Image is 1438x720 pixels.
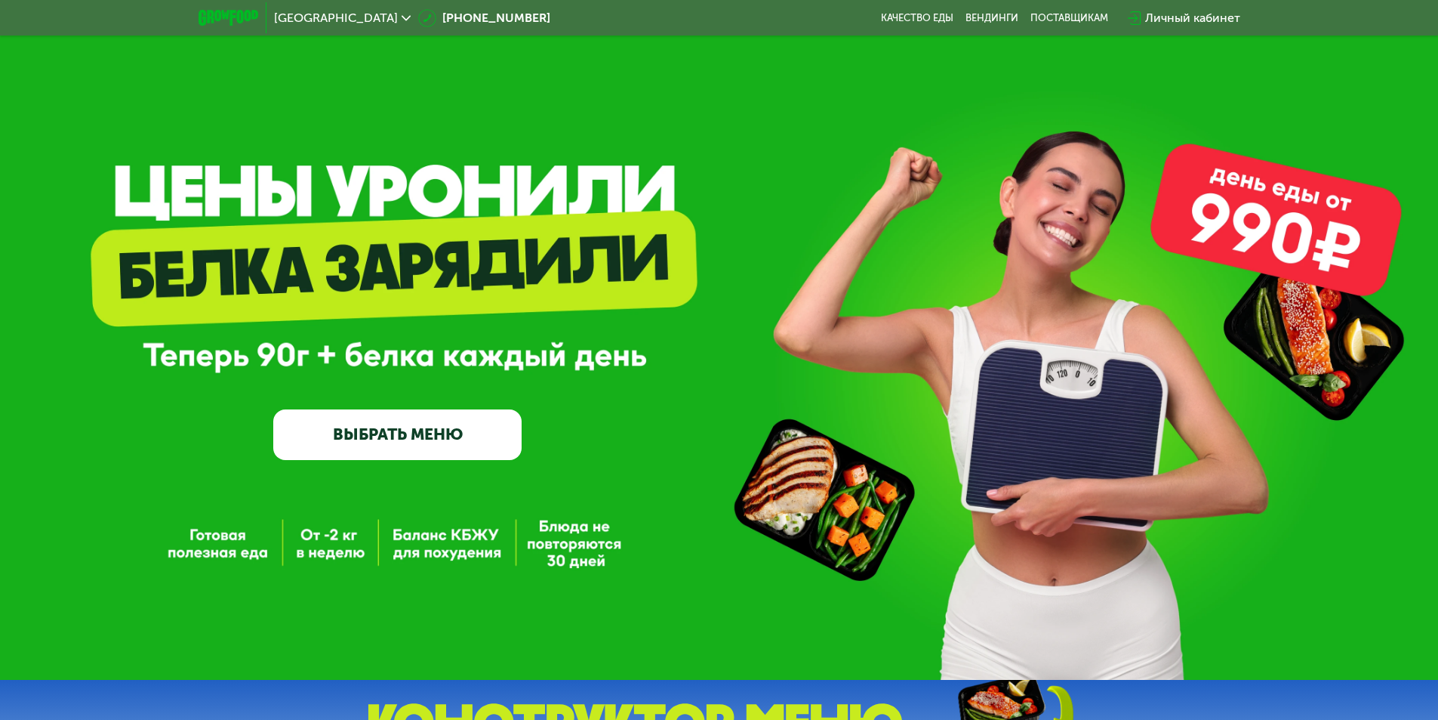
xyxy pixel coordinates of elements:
[1145,9,1240,27] div: Личный кабинет
[965,12,1018,24] a: Вендинги
[274,12,398,24] span: [GEOGRAPHIC_DATA]
[881,12,953,24] a: Качество еды
[1030,12,1108,24] div: поставщикам
[418,9,550,27] a: [PHONE_NUMBER]
[273,409,522,459] a: ВЫБРАТЬ МЕНЮ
